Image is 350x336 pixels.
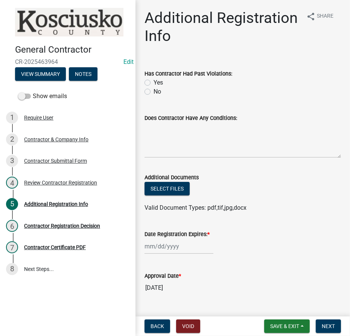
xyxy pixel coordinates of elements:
wm-modal-confirm: Notes [69,71,97,77]
span: CR-2025463964 [15,58,120,65]
button: Next [316,319,341,333]
span: Next [322,323,335,329]
wm-modal-confirm: Summary [15,71,66,77]
label: Does Contractor Have Any Conditions: [145,116,237,121]
div: 1 [6,112,18,124]
label: Additional Documents [145,175,199,180]
div: Require User [24,115,53,120]
div: 6 [6,220,18,232]
button: Save & Exit [264,319,310,333]
span: Back [151,323,164,329]
div: Additional Registration Info [24,201,88,207]
label: Date Registration Expires: [145,232,210,237]
button: Notes [69,67,97,81]
div: Review Contractor Registration [24,180,97,185]
label: No [154,87,161,96]
div: 3 [6,155,18,167]
i: share [306,12,315,21]
img: Kosciusko County, Indiana [15,8,123,36]
label: Yes [154,78,163,87]
button: Back [145,319,170,333]
button: shareShare [300,9,339,24]
label: Show emails [18,92,67,101]
div: Contractor & Company Info [24,137,88,142]
div: Contractor Certificate PDF [24,245,86,250]
span: Save & Exit [270,323,299,329]
span: Valid Document Types: pdf,tif,jpg,docx [145,204,247,211]
label: Has Contractor Had Past Violations: [145,71,232,77]
button: View Summary [15,67,66,81]
div: 2 [6,133,18,145]
input: mm/dd/yyyy [145,239,213,254]
div: Contractor Submittal Form [24,158,87,163]
span: Share [317,12,333,21]
button: Select files [145,182,190,195]
h4: General Contractor [15,44,129,55]
label: Approval Date [145,274,181,279]
div: 5 [6,198,18,210]
button: Void [176,319,200,333]
div: 7 [6,241,18,253]
a: Edit [123,58,134,65]
wm-modal-confirm: Edit Application Number [123,58,134,65]
div: 8 [6,263,18,275]
h1: Additional Registration Info [145,9,300,45]
div: 4 [6,177,18,189]
div: Contractor Registration Decision [24,223,100,229]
